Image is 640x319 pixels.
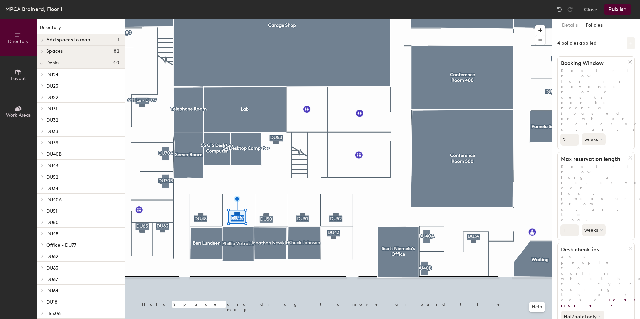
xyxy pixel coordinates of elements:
[46,60,59,66] span: Desks
[46,117,58,123] span: DU32
[46,163,58,169] span: DU43
[46,265,58,271] span: DU63
[46,311,61,316] span: Flex06
[8,39,29,44] span: Directory
[46,106,57,112] span: DU31
[46,83,58,89] span: DU23
[558,19,582,32] button: Details
[584,4,597,15] button: Close
[558,60,628,67] h1: Booking Window
[46,95,58,100] span: DU22
[582,19,607,32] button: Policies
[582,224,606,236] button: weeks
[556,6,563,13] img: Undo
[46,208,57,214] span: DU51
[46,231,58,237] span: DU48
[46,186,58,191] span: DU34
[6,112,31,118] span: Work Areas
[46,277,58,282] span: DU67
[5,5,62,13] div: MPCA Brainerd, Floor 1
[46,49,63,54] span: Spaces
[558,164,634,223] p: Restrict how long a reservation can last (measured from start to end).
[529,302,545,312] button: Help
[557,41,597,46] div: 4 policies applied
[113,60,119,66] span: 40
[37,24,125,34] h1: Directory
[46,242,76,248] span: Office - DU77
[582,133,606,145] button: weeks
[604,4,631,15] button: Publish
[46,37,91,43] span: Add spaces to map
[46,197,62,203] span: DU40A
[114,49,119,54] span: 82
[46,220,59,225] span: DU50
[46,129,58,134] span: DU33
[46,72,58,78] span: DU24
[46,288,58,294] span: DU64
[558,68,634,132] p: Restrict how far in advance hotel desks can be booked (based on when reservation starts).
[46,299,57,305] span: DU18
[118,37,119,43] span: 1
[11,76,26,81] span: Layout
[46,151,62,157] span: DU40B
[558,156,628,163] h1: Max reservation length
[567,6,573,13] img: Redo
[558,246,628,253] h1: Desk check-ins
[46,140,58,146] span: DU39
[46,254,58,259] span: DU62
[46,174,58,180] span: DU52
